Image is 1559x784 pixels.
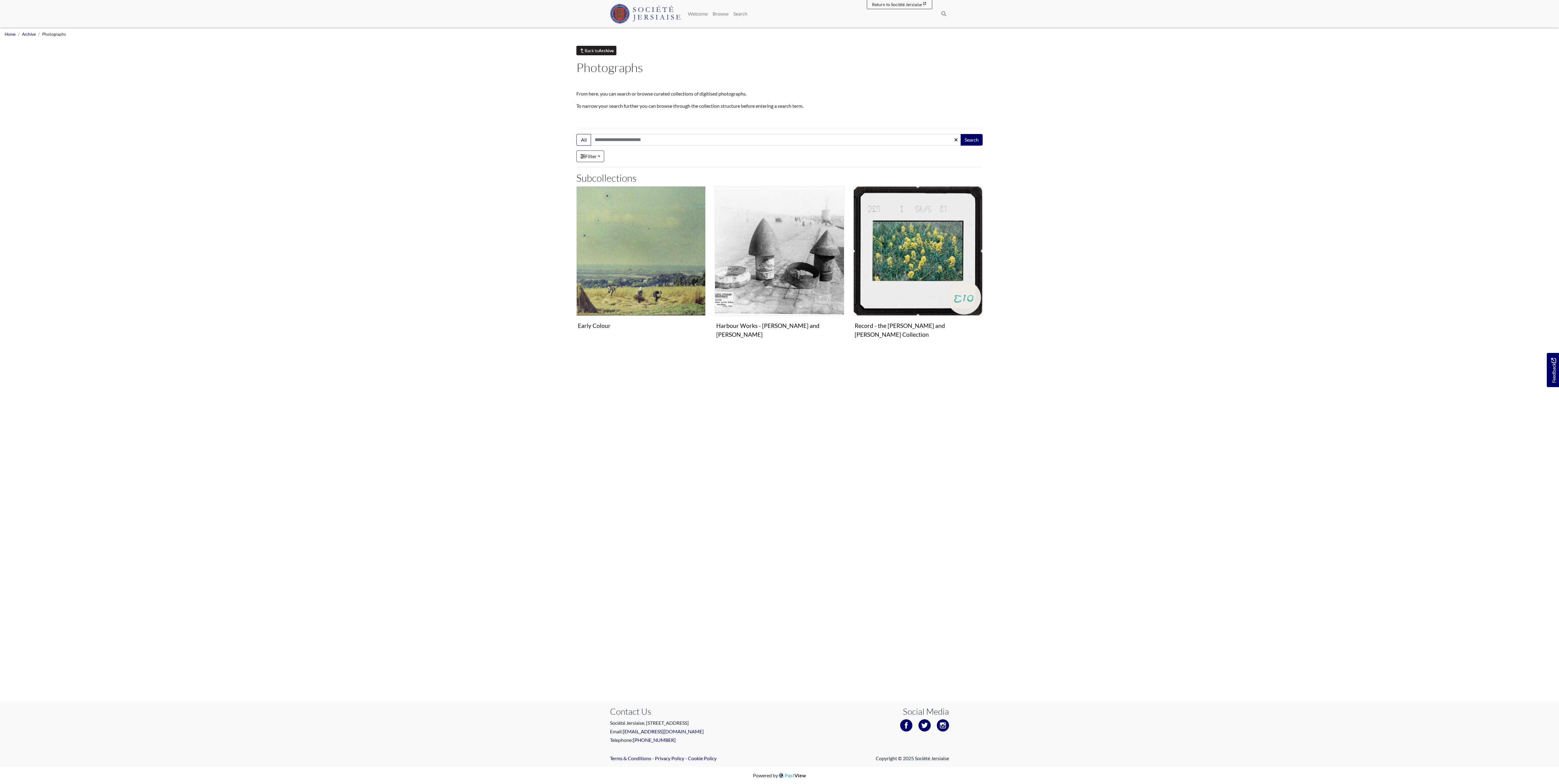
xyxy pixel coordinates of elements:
[853,186,983,340] a: Record - the Roger and Margaret Long Collection Record - the [PERSON_NAME] and [PERSON_NAME] Coll...
[633,737,676,743] a: [PHONE_NUMBER]
[576,151,604,162] a: Filter
[610,736,775,744] p: Telephone:
[591,134,961,146] input: Search this collection...
[876,755,949,762] span: Copyright © 2025 Société Jersiaise
[576,90,983,97] p: From here, you can search or browse curated collections of digitised photographs.
[785,772,806,778] span: Past
[576,186,983,357] section: Subcollections
[710,8,731,20] a: Browse
[576,134,591,146] button: All
[710,186,849,350] div: Subcollection
[610,719,775,727] p: Société Jersiaise, [STREET_ADDRESS]
[872,2,922,7] span: Return to Société Jersiaise
[610,4,681,24] img: Société Jersiaise
[610,706,775,717] h3: Contact Us
[576,60,983,75] h1: Photographs
[576,172,983,184] h2: Subcollections
[778,772,806,778] a: PastView
[961,134,983,146] button: Search
[22,32,36,37] a: Archive
[753,772,806,779] div: Powered by
[623,728,704,734] a: [EMAIL_ADDRESS][DOMAIN_NAME]
[903,706,949,717] h3: Social Media
[853,186,983,315] img: Record - the Roger and Margaret Long Collection
[1550,358,1557,383] span: Feedback
[685,8,710,20] a: Welcome
[610,755,651,761] a: Terms & Conditions
[576,46,616,55] a: Back toArchive
[610,728,775,735] p: Email:
[5,32,16,37] a: Home
[849,186,987,350] div: Subcollection
[576,186,706,315] img: Early Colour
[42,32,66,37] span: Photographs
[731,8,750,20] a: Search
[715,186,844,315] img: Harbour Works - Victoria and Albert Piers
[576,102,983,110] p: To narrow your search further you can browse through the collection structure before entering a s...
[599,48,614,53] strong: Archive
[576,186,706,332] a: Early Colour Early Colour
[715,186,844,340] a: Harbour Works - Victoria and Albert Piers Harbour Works - [PERSON_NAME] and [PERSON_NAME]
[655,755,684,761] a: Privacy Policy
[610,2,681,25] a: Société Jersiaise logo
[1547,353,1559,387] a: Would you like to provide feedback?
[688,755,717,761] a: Cookie Policy
[794,772,806,778] span: View
[572,186,710,350] div: Subcollection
